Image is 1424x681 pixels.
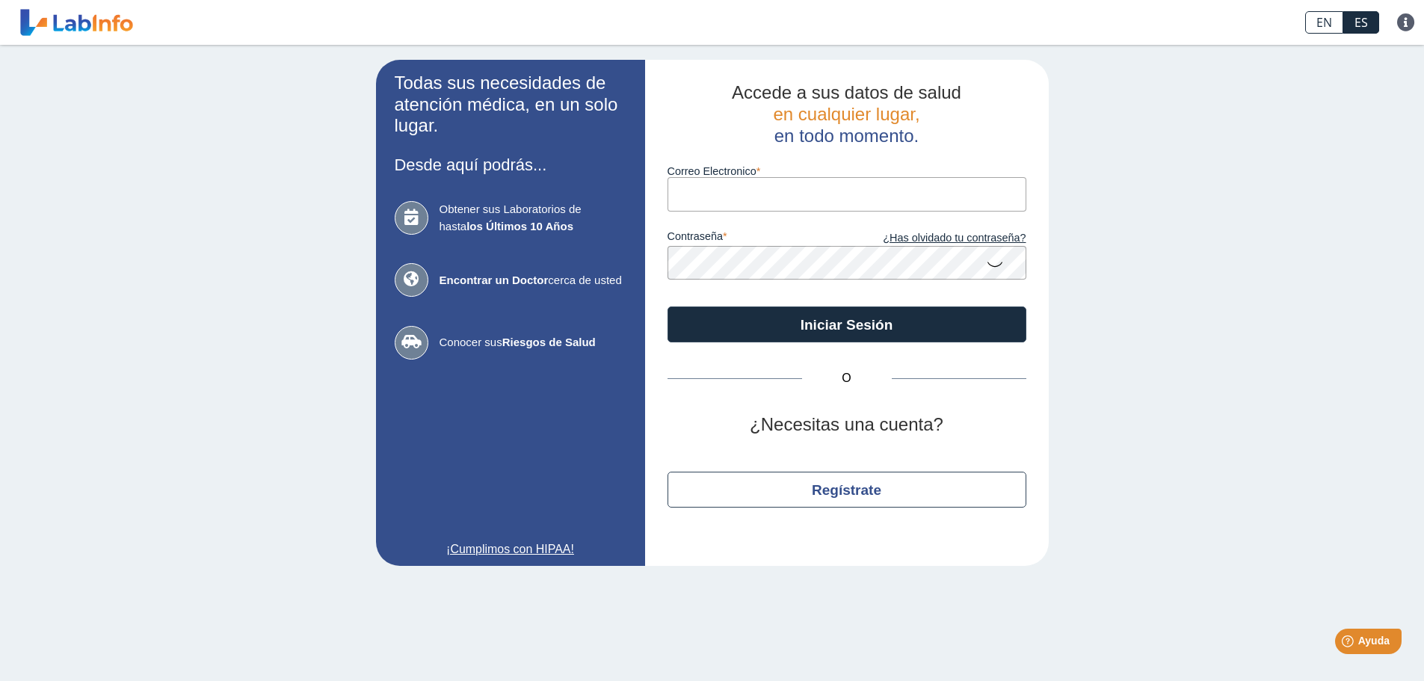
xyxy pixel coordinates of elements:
b: Encontrar un Doctor [440,274,549,286]
button: Iniciar Sesión [668,306,1026,342]
b: Riesgos de Salud [502,336,596,348]
span: Conocer sus [440,334,626,351]
h3: Desde aquí podrás... [395,155,626,174]
span: Obtener sus Laboratorios de hasta [440,201,626,235]
span: Accede a sus datos de salud [732,82,961,102]
span: en todo momento. [774,126,919,146]
button: Regístrate [668,472,1026,508]
b: los Últimos 10 Años [466,220,573,232]
a: ¿Has olvidado tu contraseña? [847,230,1026,247]
span: en cualquier lugar, [773,104,919,124]
a: EN [1305,11,1343,34]
span: O [802,369,892,387]
h2: ¿Necesitas una cuenta? [668,414,1026,436]
span: cerca de usted [440,272,626,289]
label: contraseña [668,230,847,247]
label: Correo Electronico [668,165,1026,177]
h2: Todas sus necesidades de atención médica, en un solo lugar. [395,73,626,137]
iframe: Help widget launcher [1291,623,1408,665]
a: ¡Cumplimos con HIPAA! [395,540,626,558]
a: ES [1343,11,1379,34]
